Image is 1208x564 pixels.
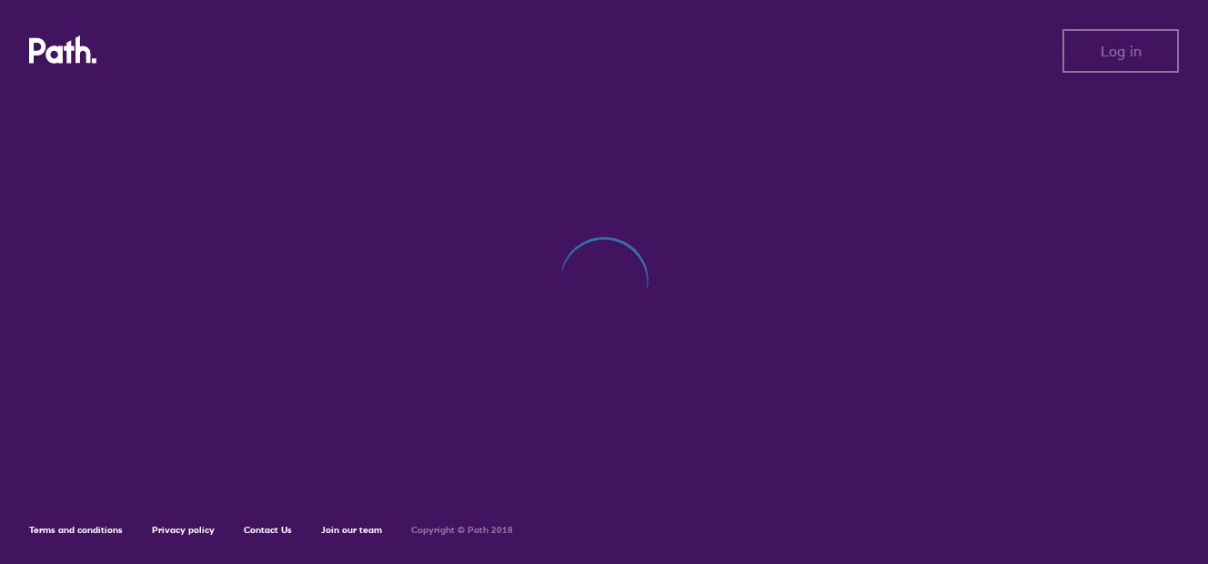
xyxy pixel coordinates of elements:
[411,525,513,536] h6: Copyright © Path 2018
[321,524,382,536] a: Join our team
[29,524,123,536] a: Terms and conditions
[244,524,292,536] a: Contact Us
[1062,29,1179,73] button: Log in
[1101,43,1142,59] span: Log in
[152,524,215,536] a: Privacy policy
